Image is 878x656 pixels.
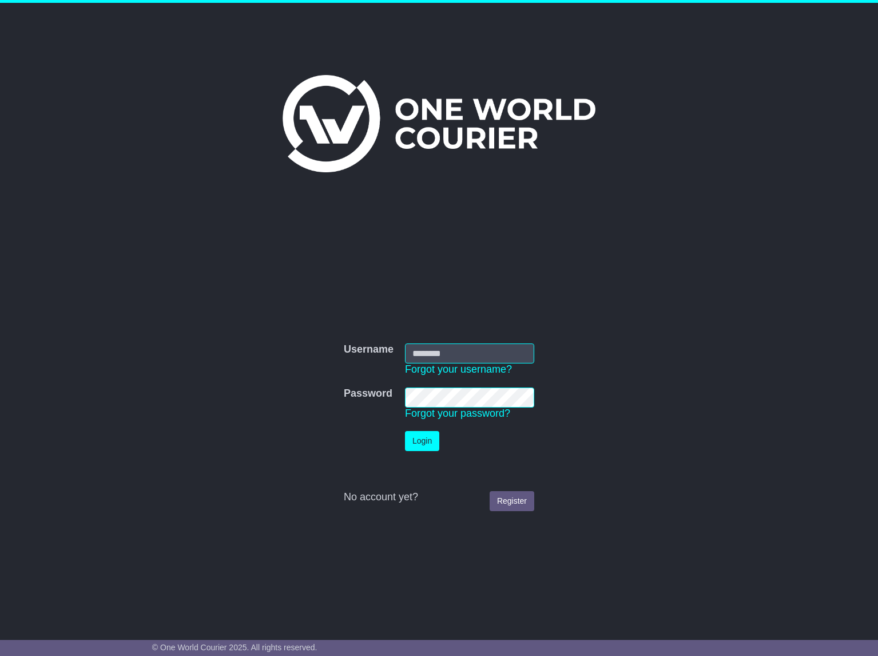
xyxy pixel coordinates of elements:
[405,363,512,375] a: Forgot your username?
[283,75,595,172] img: One World
[405,431,439,451] button: Login
[490,491,534,511] a: Register
[152,643,317,652] span: © One World Courier 2025. All rights reserved.
[344,491,534,504] div: No account yet?
[344,388,392,400] label: Password
[405,408,510,419] a: Forgot your password?
[344,343,394,356] label: Username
